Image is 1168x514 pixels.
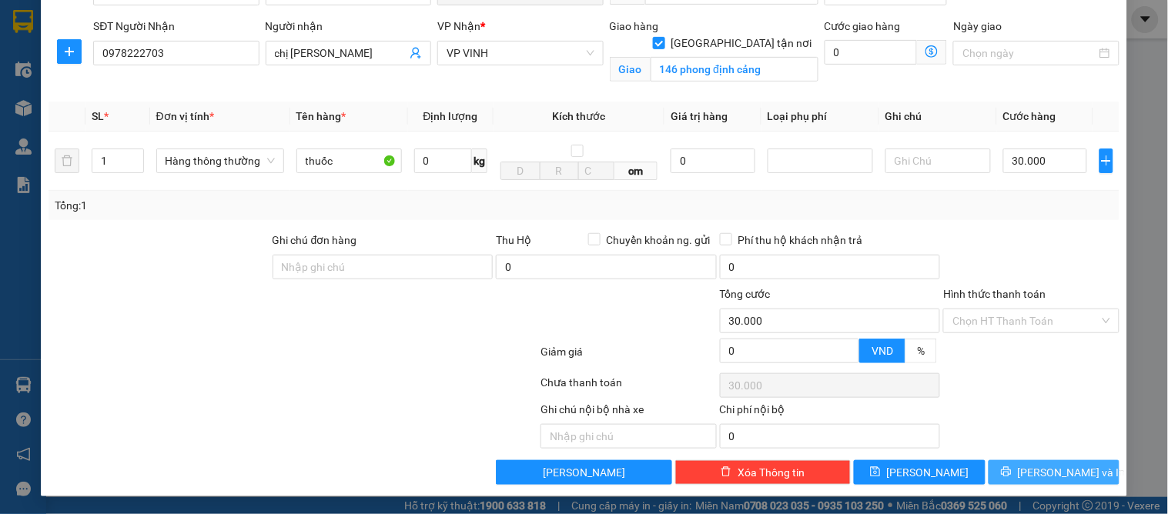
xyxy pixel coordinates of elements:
span: VND [872,345,893,357]
input: R [540,162,580,180]
button: deleteXóa Thông tin [675,460,851,485]
span: dollar-circle [925,45,938,58]
span: VP Nhận [437,20,480,32]
div: Ghi chú nội bộ nhà xe [540,401,716,424]
span: [GEOGRAPHIC_DATA], [GEOGRAPHIC_DATA] ↔ [GEOGRAPHIC_DATA] [59,65,186,105]
span: Xóa Thông tin [738,464,805,481]
input: Ghi chú đơn hàng [273,255,494,279]
span: [GEOGRAPHIC_DATA] tận nơi [665,35,818,52]
span: [PERSON_NAME] và In [1018,464,1126,481]
div: SĐT Người Nhận [93,18,259,35]
input: Nhập ghi chú [540,424,716,449]
span: Giá trị hàng [671,110,728,122]
span: % [917,345,925,357]
span: Giao hàng [610,20,659,32]
span: Định lượng [423,110,478,122]
div: Người nhận [266,18,431,35]
span: Tổng cước [720,288,771,300]
span: VP VINH [447,42,594,65]
div: Chi phí nội bộ [720,401,941,424]
span: Đơn vị tính [156,110,214,122]
input: Ghi Chú [885,149,991,173]
label: Cước giao hàng [825,20,901,32]
span: delete [721,466,731,479]
div: Tổng: 1 [55,197,452,214]
span: SL [92,110,104,122]
div: Chưa thanh toán [539,374,718,401]
input: C [578,162,614,180]
button: save[PERSON_NAME] [854,460,985,485]
span: Thu Hộ [496,234,531,246]
input: VD: Bàn, Ghế [296,149,402,173]
input: Giao tận nơi [651,57,818,82]
strong: PHIẾU GỬI HÀNG [62,109,186,125]
span: cm [614,162,658,180]
button: plus [57,39,82,64]
label: Hình thức thanh toán [943,288,1046,300]
input: D [500,162,540,180]
input: Cước giao hàng [825,40,918,65]
span: printer [1001,466,1012,479]
span: plus [1100,155,1113,167]
span: Hàng thông thường [166,149,275,172]
span: Kích thước [553,110,606,122]
button: plus [1099,149,1113,173]
span: [PERSON_NAME] [543,464,625,481]
th: Loại phụ phí [761,102,879,132]
label: Ngày giao [953,20,1002,32]
div: Giảm giá [539,343,718,370]
button: delete [55,149,79,173]
span: save [870,466,881,479]
button: printer[PERSON_NAME] và In [989,460,1119,485]
span: plus [58,45,81,58]
input: Ngày giao [962,45,1096,62]
th: Ghi chú [879,102,997,132]
span: Tên hàng [296,110,346,122]
span: [PERSON_NAME] [887,464,969,481]
strong: CHUYỂN PHÁT NHANH AN PHÚ QUÝ [68,12,179,62]
span: GL1109252945 [194,84,286,100]
span: Cước hàng [1003,110,1056,122]
img: logo [8,46,53,122]
span: Phí thu hộ khách nhận trả [732,232,869,249]
span: Giao [610,57,651,82]
input: 0 [671,149,755,173]
button: [PERSON_NAME] [496,460,671,485]
span: user-add [410,47,422,59]
span: kg [472,149,487,173]
label: Ghi chú đơn hàng [273,234,357,246]
span: Chuyển khoản ng. gửi [601,232,717,249]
